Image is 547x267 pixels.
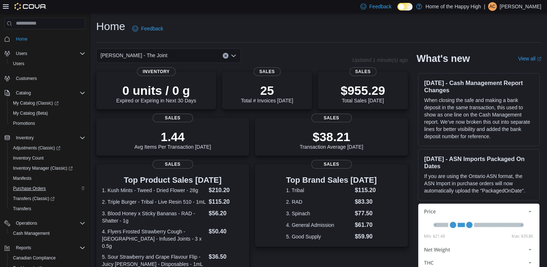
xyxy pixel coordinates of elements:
span: Catalog [13,89,85,97]
span: Adjustments (Classic) [10,144,85,152]
a: Users [10,59,27,68]
h1: Home [96,19,125,34]
a: Inventory Manager (Classic) [7,163,88,173]
dd: $115.20 [209,198,243,206]
span: AC [490,2,496,11]
button: Inventory [1,133,88,143]
span: Canadian Compliance [13,255,56,261]
h3: Top Product Sales [DATE] [102,176,243,185]
a: Transfers [10,204,34,213]
span: Transfers [13,206,31,212]
button: Catalog [13,89,34,97]
div: Transaction Average [DATE] [300,130,363,150]
span: Home [16,36,27,42]
span: Sales [153,114,193,122]
p: 25 [241,83,293,98]
span: Customers [13,74,85,83]
dd: $50.40 [209,227,243,236]
img: Cova [14,3,47,10]
span: My Catalog (Classic) [10,99,85,107]
span: Users [16,51,27,56]
span: Manifests [13,175,31,181]
p: | [484,2,485,11]
span: Transfers (Classic) [13,196,55,202]
a: Customers [13,74,40,83]
p: $38.21 [300,130,363,144]
span: Feedback [369,3,391,10]
span: Inventory Manager (Classic) [10,164,85,173]
dt: 2. RAD [286,198,352,205]
dd: $56.20 [209,209,243,218]
button: Catalog [1,88,88,98]
a: My Catalog (Beta) [10,109,51,118]
span: Sales [153,160,193,169]
a: Feedback [129,21,166,36]
a: Inventory Manager (Classic) [10,164,76,173]
dt: 3. Spinach [286,210,352,217]
span: Operations [16,220,37,226]
dd: $210.20 [209,186,243,195]
span: Inventory Count [10,154,85,162]
span: Promotions [10,119,85,128]
dd: $59.90 [355,232,377,241]
p: Updated 1 minute(s) ago [352,57,408,63]
p: When closing the safe and making a bank deposit in the same transaction, this used to show as one... [424,97,534,140]
span: Manifests [10,174,85,183]
span: Reports [13,243,85,252]
a: Cash Management [10,229,52,238]
dt: 1. Kush Mints - Tweed - Dried Flower - 28g [102,187,206,194]
dd: $115.20 [355,186,377,195]
input: Dark Mode [397,3,413,10]
button: Cash Management [7,228,88,238]
h3: [DATE] - Cash Management Report Changes [424,79,534,94]
dt: 4. Flyers Frosted Strawberry Cough - [GEOGRAPHIC_DATA] - Infused Joints - 3 x 0.5g [102,228,206,250]
dd: $36.50 [209,253,243,261]
div: Expired or Expiring in Next 30 Days [116,83,196,103]
span: [PERSON_NAME] - The Joint [101,51,167,60]
h3: [DATE] - ASN Imports Packaged On Dates [424,155,534,170]
p: Home of the Happy High [426,2,481,11]
p: $955.29 [341,83,385,98]
p: 1.44 [134,130,211,144]
span: Transfers (Classic) [10,194,85,203]
button: Inventory Count [7,153,88,163]
button: Inventory [13,133,37,142]
span: Promotions [13,120,35,126]
span: Cash Management [13,230,50,236]
p: If you are using the Ontario ASN format, the ASN Import in purchase orders will now automatically... [424,173,534,194]
button: Home [1,34,88,44]
a: Purchase Orders [10,184,49,193]
button: Promotions [7,118,88,128]
span: Users [13,61,24,67]
span: Canadian Compliance [10,254,85,262]
span: Feedback [141,25,163,32]
dt: 1. Tribal [286,187,352,194]
span: Operations [13,219,85,228]
a: My Catalog (Classic) [10,99,61,107]
dd: $61.70 [355,221,377,229]
dd: $77.50 [355,209,377,218]
dt: 4. General Admission [286,221,352,229]
a: View allExternal link [518,56,541,62]
div: Ava Cox [488,2,497,11]
button: Customers [1,73,88,84]
button: Transfers [7,204,88,214]
button: Users [13,49,30,58]
span: Home [13,34,85,43]
span: Inventory Count [13,155,44,161]
button: Reports [13,243,34,252]
svg: External link [537,57,541,61]
button: Operations [13,219,40,228]
a: Home [13,35,30,43]
p: 0 units / 0 g [116,83,196,98]
h3: Top Brand Sales [DATE] [286,176,377,185]
dt: 3. Blood Honey x Sticky Bananas - RAD - Shatter - 1g [102,210,206,224]
span: Inventory [13,133,85,142]
button: Purchase Orders [7,183,88,194]
button: Canadian Compliance [7,253,88,263]
a: Inventory Count [10,154,47,162]
h2: What's new [416,53,470,64]
a: Transfers (Classic) [10,194,57,203]
span: Inventory Manager (Classic) [13,165,73,171]
p: [PERSON_NAME] [500,2,541,11]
